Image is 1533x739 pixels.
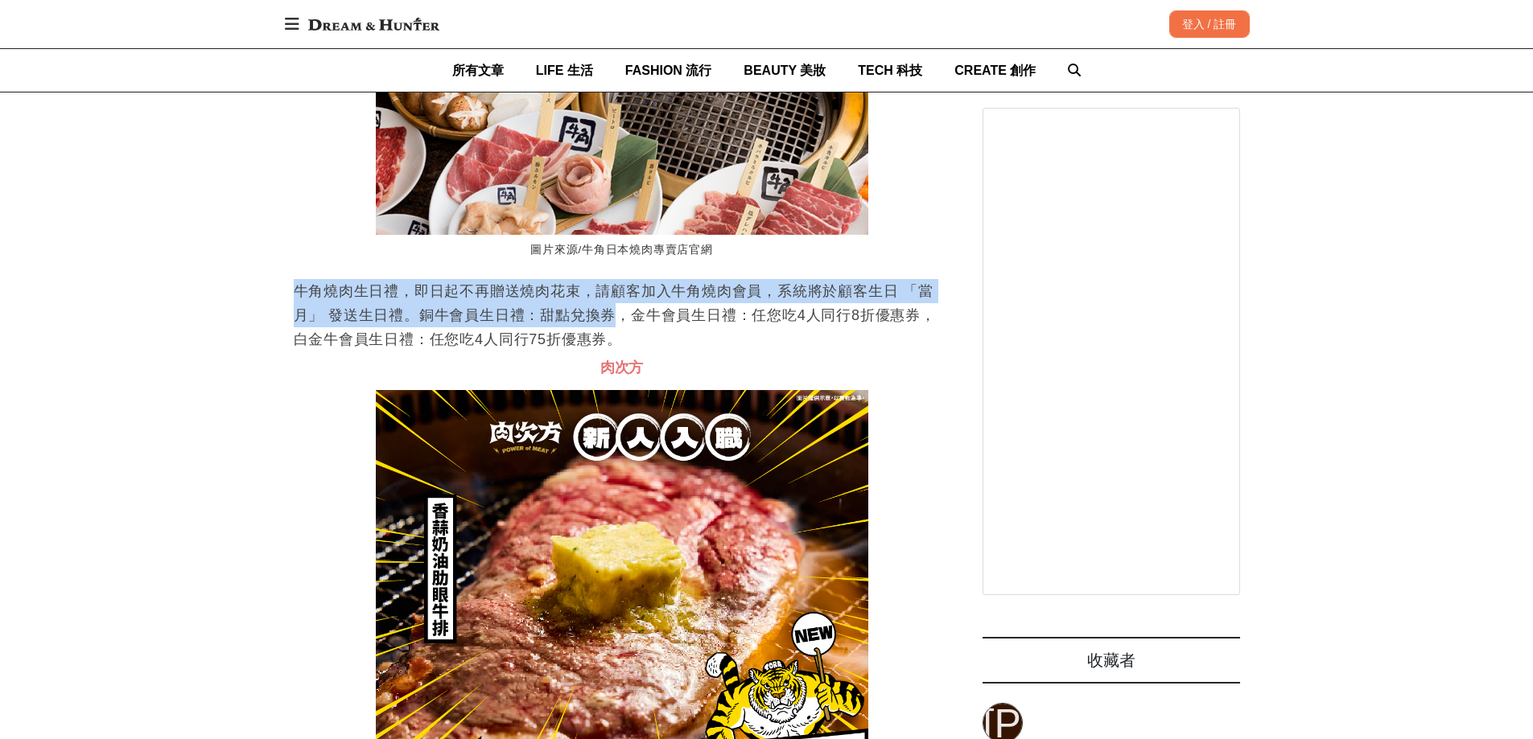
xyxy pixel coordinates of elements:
span: FASHION 流行 [625,64,712,77]
a: TECH 科技 [858,49,922,92]
div: 登入 / 註冊 [1169,10,1250,38]
p: 牛角燒肉生日禮，即日起不再贈送燒肉花束，請顧客加入牛角燒肉會員，系統將於顧客生日 「當月」 發送生日禮。銅牛會員生日禮：甜點兌換券，金牛會員生日禮：任您吃4人同行8折優惠券，白金牛會員生日禮：任... [294,279,950,351]
a: 所有文章 [452,49,504,92]
span: TECH 科技 [858,64,922,77]
span: BEAUTY 美妝 [744,64,826,77]
span: CREATE 創作 [954,64,1036,77]
a: CREATE 創作 [954,49,1036,92]
a: BEAUTY 美妝 [744,49,826,92]
span: 肉次方 [600,359,643,376]
figcaption: 圖片來源/牛角日本燒肉專賣店官網 [376,235,868,266]
img: Dream & Hunter [300,10,447,39]
a: LIFE 生活 [536,49,593,92]
span: 收藏者 [1087,651,1135,669]
a: FASHION 流行 [625,49,712,92]
span: LIFE 生活 [536,64,593,77]
span: 所有文章 [452,64,504,77]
